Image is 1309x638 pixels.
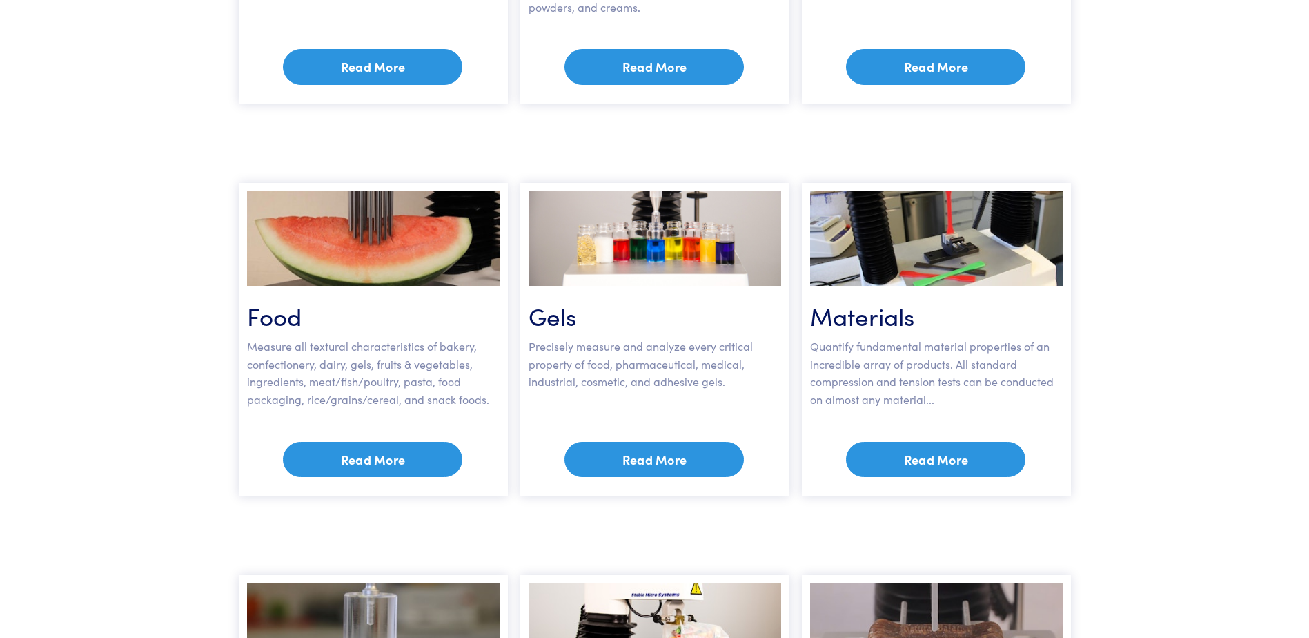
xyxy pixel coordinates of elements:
a: Read More [283,49,462,85]
a: Read More [846,49,1025,85]
img: materials-testing-example-2.jpg [810,191,1063,286]
p: Quantify fundamental material properties of an incredible array of products. All standard compres... [810,338,1063,408]
p: Precisely measure and analyze every critical property of food, pharmaceutical, medical, industria... [529,338,781,391]
a: Read More [846,442,1025,478]
h3: Food [247,298,500,332]
a: Read More [564,49,744,85]
p: Measure all textural characteristics of bakery, confectionery, dairy, gels, fruits & vegetables, ... [247,338,500,408]
a: Read More [564,442,744,478]
img: gels-v1.0.jpg [529,191,781,286]
h3: Materials [810,298,1063,332]
a: Read More [283,442,462,478]
h3: Gels [529,298,781,332]
img: main_page-watermelon-ta65.jpg [247,191,500,286]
